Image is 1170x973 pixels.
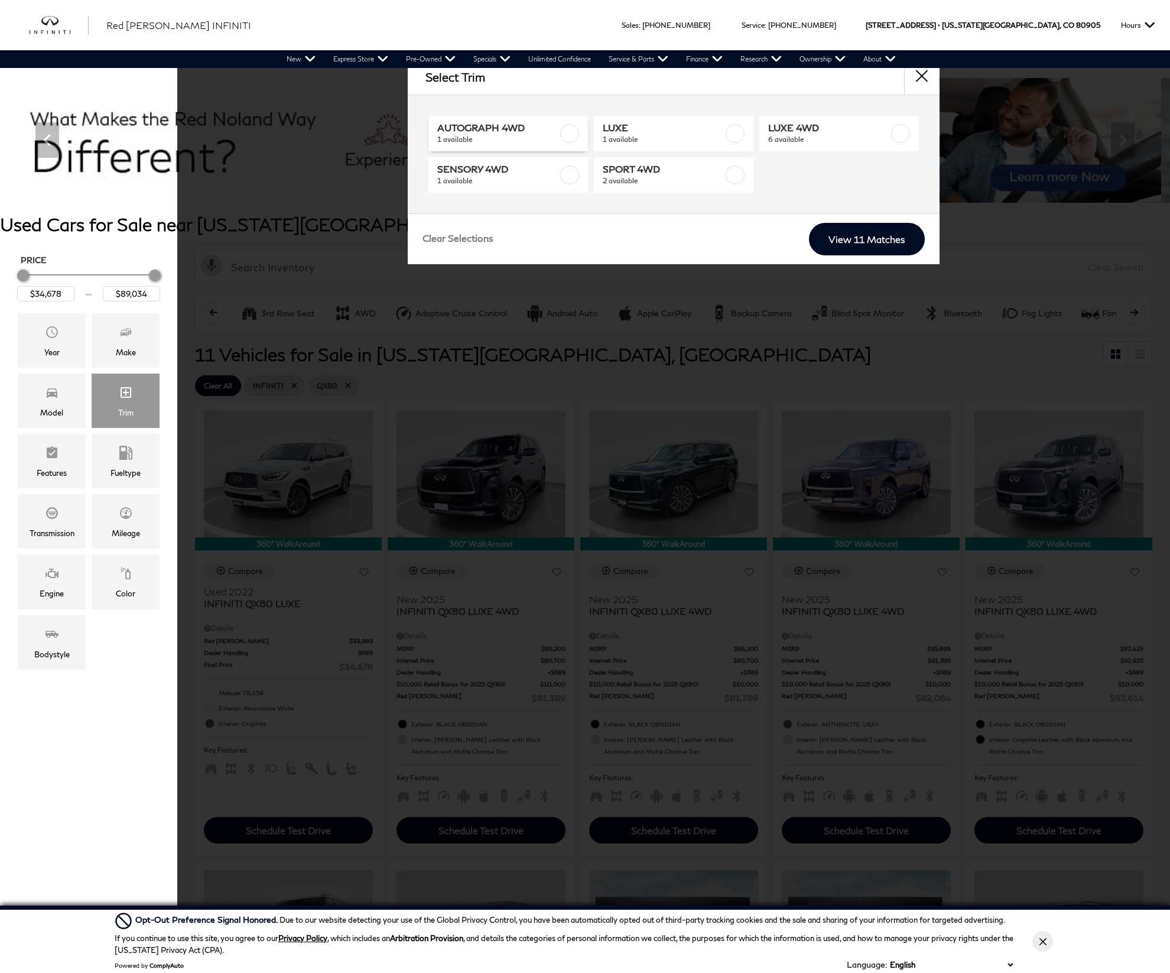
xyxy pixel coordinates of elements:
a: Express Store [324,50,397,68]
div: EngineEngine [18,554,86,609]
div: Minimum Price [17,270,29,281]
a: New [278,50,324,68]
span: Bodystyle [45,624,59,648]
div: Make [116,346,136,359]
span: 2 available [603,175,723,187]
span: Engine [45,563,59,587]
div: Mileage [112,527,140,540]
span: SENSORY 4WD [437,163,558,175]
a: Privacy Policy [278,933,327,943]
div: MakeMake [92,313,160,368]
a: Clear Selections [422,232,493,247]
span: Red [PERSON_NAME] INFINITI [106,20,251,31]
div: Previous [35,122,59,158]
div: FeaturesFeatures [18,434,86,488]
div: Color [116,587,135,600]
a: Research [732,50,791,68]
strong: Arbitration Provision [390,933,463,943]
select: Language Select [887,959,1016,971]
div: Trim [118,406,134,419]
h2: Select Trim [425,70,485,83]
span: Color [119,563,133,587]
input: Maximum [103,286,160,301]
span: Sales [622,21,639,30]
span: Transmission [45,503,59,527]
span: Mileage [119,503,133,527]
span: 1 available [603,134,723,145]
span: Model [45,382,59,406]
button: Close Button [1032,931,1053,952]
a: Pre-Owned [397,50,464,68]
a: ComplyAuto [149,962,184,969]
span: 1 available [437,134,558,145]
div: Price [17,265,160,301]
a: SENSORY 4WD1 available [428,157,588,193]
div: YearYear [18,313,86,368]
div: Powered by [115,962,184,969]
a: Specials [464,50,519,68]
span: Opt-Out Preference Signal Honored . [135,914,279,925]
div: Due to our website detecting your use of the Global Privacy Control, you have been automatically ... [135,913,1005,926]
div: ModelModel [18,374,86,428]
span: 6 available [768,134,889,145]
span: Fueltype [119,443,133,466]
span: Year [45,322,59,346]
div: Fueltype [110,466,141,479]
div: Transmission [30,527,74,540]
div: Model [40,406,63,419]
span: AUTOGRAPH 4WD [437,122,558,134]
a: LUXE 4WD6 available [759,116,919,151]
input: Minimum [17,286,74,301]
p: If you continue to use this site, you agree to our , which includes an , and details the categori... [115,933,1013,955]
a: SPORT 4WD2 available [594,157,753,193]
a: Ownership [791,50,854,68]
a: AUTOGRAPH 4WD1 available [428,116,588,151]
div: ColorColor [92,554,160,609]
span: 1 available [437,175,558,187]
img: INFINITI [30,16,89,35]
div: FueltypeFueltype [92,434,160,488]
span: Make [119,322,133,346]
span: LUXE 4WD [768,122,889,134]
span: Trim [119,382,133,406]
a: Red [PERSON_NAME] INFINITI [106,18,251,33]
a: Service & Parts [600,50,677,68]
span: : [765,21,766,30]
div: BodystyleBodystyle [18,615,86,670]
a: LUXE1 available [594,116,753,151]
div: Engine [40,587,64,600]
div: Year [44,346,60,359]
a: Finance [677,50,732,68]
a: [PHONE_NUMBER] [642,21,710,30]
a: [PHONE_NUMBER] [768,21,836,30]
span: SPORT 4WD [603,163,723,175]
a: Unlimited Confidence [519,50,600,68]
span: : [639,21,641,30]
div: MileageMileage [92,494,160,549]
a: [STREET_ADDRESS] • [US_STATE][GEOGRAPHIC_DATA], CO 80905 [866,21,1100,30]
a: infiniti [30,16,89,35]
span: Features [45,443,59,466]
a: View 11 Matches [809,223,925,255]
div: TransmissionTransmission [18,494,86,549]
div: Features [37,466,67,479]
nav: Main Navigation [278,50,905,68]
div: Maximum Price [149,270,161,281]
span: LUXE [603,122,723,134]
a: Live Chat [1084,905,1161,935]
div: TrimTrim [92,374,160,428]
a: About [854,50,905,68]
div: Bodystyle [34,648,70,661]
h5: Price [21,255,157,265]
span: Service [742,21,765,30]
div: Language: [847,961,887,969]
button: close [904,59,940,95]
